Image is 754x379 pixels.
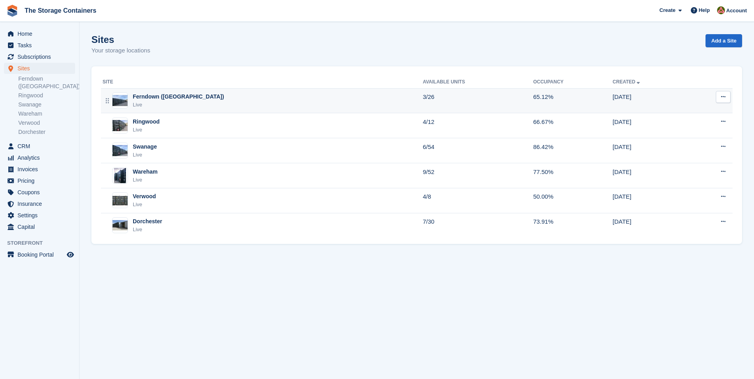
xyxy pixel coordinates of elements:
[4,221,75,232] a: menu
[4,164,75,175] a: menu
[91,46,150,55] p: Your storage locations
[423,113,533,138] td: 4/12
[4,198,75,209] a: menu
[423,138,533,163] td: 6/54
[613,79,642,85] a: Created
[101,76,423,89] th: Site
[133,192,156,201] div: Verwood
[423,213,533,238] td: 7/30
[613,163,688,188] td: [DATE]
[533,163,613,188] td: 77.50%
[613,88,688,113] td: [DATE]
[18,101,75,108] a: Swanage
[423,188,533,213] td: 4/8
[7,239,79,247] span: Storefront
[112,95,128,106] img: Image of Ferndown (Longham) site
[659,6,675,14] span: Create
[112,220,128,230] img: Image of Dorchester site
[613,113,688,138] td: [DATE]
[18,110,75,118] a: Wareham
[613,138,688,163] td: [DATE]
[21,4,99,17] a: The Storage Containers
[18,119,75,127] a: Verwood
[4,152,75,163] a: menu
[112,195,128,206] img: Image of Verwood site
[4,187,75,198] a: menu
[133,93,224,101] div: Ferndown ([GEOGRAPHIC_DATA])
[717,6,725,14] img: Kirsty Simpson
[613,213,688,238] td: [DATE]
[4,210,75,221] a: menu
[133,118,160,126] div: Ringwood
[17,141,65,152] span: CRM
[17,164,65,175] span: Invoices
[613,188,688,213] td: [DATE]
[17,40,65,51] span: Tasks
[17,51,65,62] span: Subscriptions
[133,201,156,209] div: Live
[533,113,613,138] td: 66.67%
[533,88,613,113] td: 65.12%
[133,143,157,151] div: Swanage
[66,250,75,259] a: Preview store
[133,226,162,234] div: Live
[133,168,158,176] div: Wareham
[17,221,65,232] span: Capital
[114,168,126,184] img: Image of Wareham site
[699,6,710,14] span: Help
[423,88,533,113] td: 3/26
[133,101,224,109] div: Live
[533,213,613,238] td: 73.91%
[533,138,613,163] td: 86.42%
[17,249,65,260] span: Booking Portal
[4,141,75,152] a: menu
[91,34,150,45] h1: Sites
[4,51,75,62] a: menu
[706,34,742,47] a: Add a Site
[133,151,157,159] div: Live
[4,249,75,260] a: menu
[4,28,75,39] a: menu
[18,128,75,136] a: Dorchester
[133,126,160,134] div: Live
[17,63,65,74] span: Sites
[533,188,613,213] td: 50.00%
[133,176,158,184] div: Live
[17,198,65,209] span: Insurance
[423,163,533,188] td: 9/52
[17,152,65,163] span: Analytics
[533,76,613,89] th: Occupancy
[4,40,75,51] a: menu
[423,76,533,89] th: Available Units
[17,175,65,186] span: Pricing
[17,28,65,39] span: Home
[4,63,75,74] a: menu
[4,175,75,186] a: menu
[6,5,18,17] img: stora-icon-8386f47178a22dfd0bd8f6a31ec36ba5ce8667c1dd55bd0f319d3a0aa187defe.svg
[112,120,128,131] img: Image of Ringwood site
[726,7,747,15] span: Account
[17,187,65,198] span: Coupons
[18,75,75,90] a: Ferndown ([GEOGRAPHIC_DATA])
[112,145,128,157] img: Image of Swanage site
[18,92,75,99] a: Ringwood
[133,217,162,226] div: Dorchester
[17,210,65,221] span: Settings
